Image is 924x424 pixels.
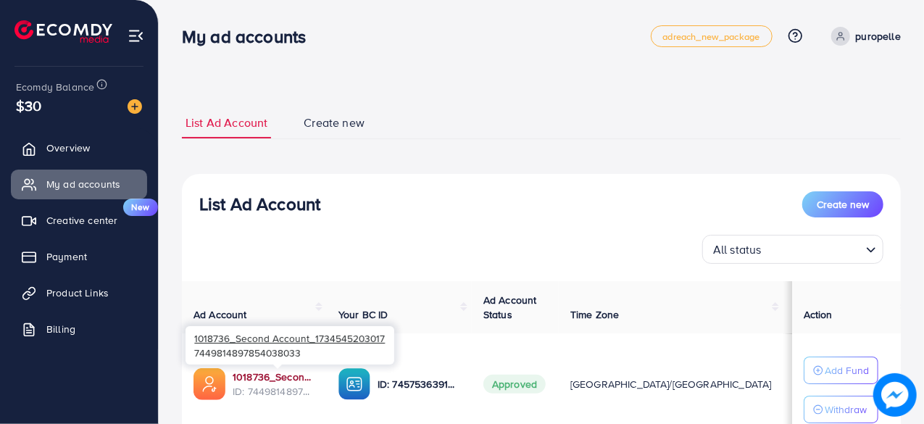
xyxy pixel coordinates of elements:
span: My ad accounts [46,177,120,191]
span: [GEOGRAPHIC_DATA]/[GEOGRAPHIC_DATA] [570,377,772,391]
span: Create new [304,115,365,131]
input: Search for option [766,236,860,260]
a: My ad accounts [11,170,147,199]
button: Withdraw [804,396,878,423]
button: Add Fund [804,357,878,384]
a: Overview [11,133,147,162]
button: Create new [802,191,883,217]
span: New [123,199,158,216]
h3: My ad accounts [182,26,317,47]
span: Payment [46,249,87,264]
span: Ad Account Status [483,293,537,322]
a: Payment [11,242,147,271]
p: ID: 7457536391551959056 [378,375,460,393]
img: menu [128,28,144,44]
a: Creative centerNew [11,206,147,235]
span: Billing [46,322,75,336]
span: 1018736_Second Account_1734545203017 [194,331,385,345]
p: Add Fund [825,362,869,379]
p: Withdraw [825,401,867,418]
span: $30 [16,95,41,116]
span: All status [710,239,765,260]
a: puropelle [825,27,901,46]
p: puropelle [856,28,901,45]
img: logo [14,20,112,43]
img: ic-ads-acc.e4c84228.svg [193,368,225,400]
span: adreach_new_package [663,32,760,41]
a: Billing [11,315,147,344]
div: Search for option [702,235,883,264]
a: 1018736_Second Account_1734545203017 [233,370,315,384]
span: Ad Account [193,307,247,322]
span: Create new [817,197,869,212]
span: Your BC ID [338,307,388,322]
span: Action [804,307,833,322]
span: ID: 7449814897854038033 [233,384,315,399]
span: Time Zone [570,307,619,322]
img: ic-ba-acc.ded83a64.svg [338,368,370,400]
span: List Ad Account [186,115,267,131]
span: Ecomdy Balance [16,80,94,94]
a: Product Links [11,278,147,307]
span: Approved [483,375,546,394]
div: 7449814897854038033 [186,326,394,365]
img: image [873,373,917,417]
span: Overview [46,141,90,155]
h3: List Ad Account [199,194,320,215]
span: Creative center [46,213,117,228]
span: Product Links [46,286,109,300]
a: adreach_new_package [651,25,773,47]
img: image [128,99,142,114]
